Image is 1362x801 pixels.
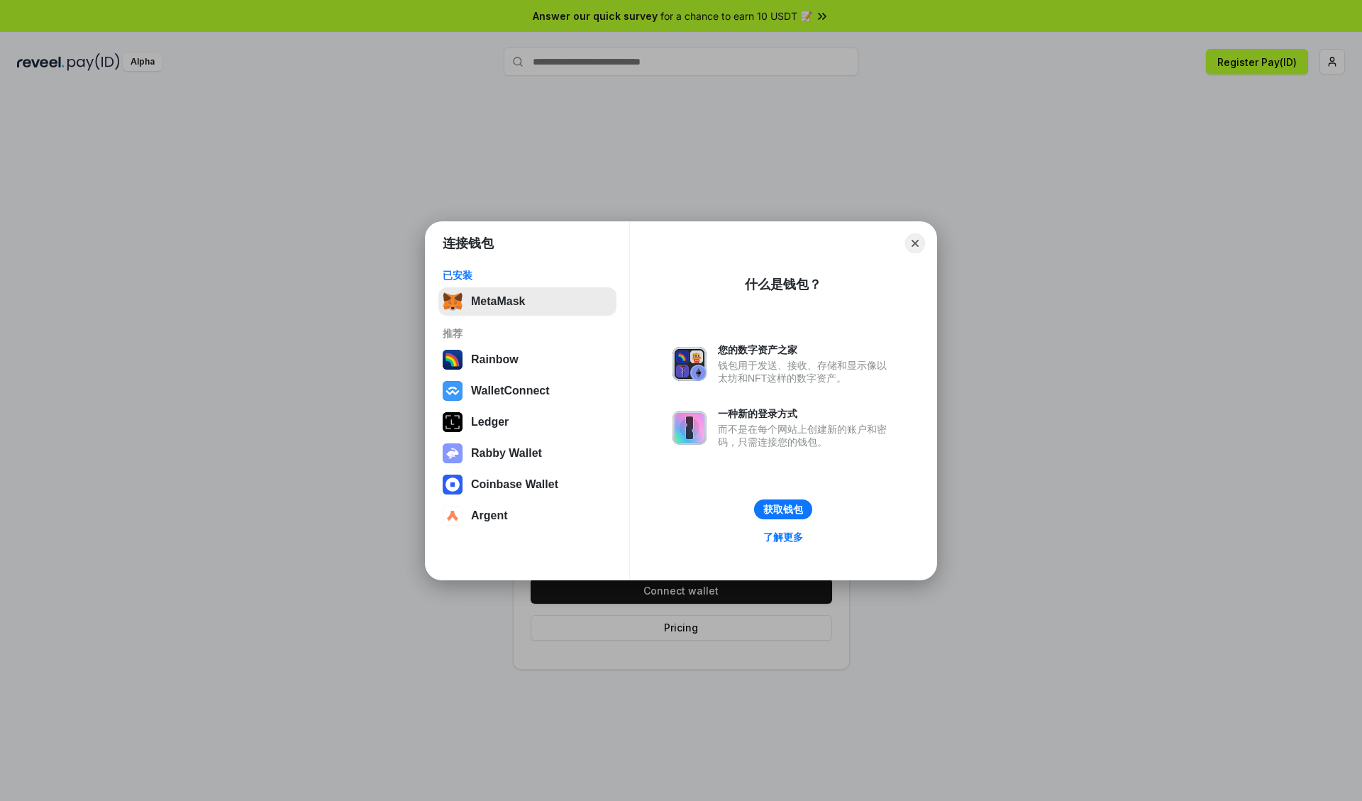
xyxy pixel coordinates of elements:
[443,269,612,282] div: 已安装
[438,287,616,316] button: MetaMask
[438,502,616,530] button: Argent
[718,423,894,448] div: 而不是在每个网站上创建新的账户和密码，只需连接您的钱包。
[471,353,519,366] div: Rainbow
[754,499,812,519] button: 获取钱包
[443,443,463,463] img: svg+xml,%3Csvg%20xmlns%3D%22http%3A%2F%2Fwww.w3.org%2F2000%2Fsvg%22%20fill%3D%22none%22%20viewBox...
[443,412,463,432] img: svg+xml,%3Csvg%20xmlns%3D%22http%3A%2F%2Fwww.w3.org%2F2000%2Fsvg%22%20width%3D%2228%22%20height%3...
[438,408,616,436] button: Ledger
[443,506,463,526] img: svg+xml,%3Csvg%20width%3D%2228%22%20height%3D%2228%22%20viewBox%3D%220%200%2028%2028%22%20fill%3D...
[443,235,494,252] h1: 连接钱包
[443,327,612,340] div: 推荐
[471,509,508,522] div: Argent
[471,447,542,460] div: Rabby Wallet
[672,347,707,381] img: svg+xml,%3Csvg%20xmlns%3D%22http%3A%2F%2Fwww.w3.org%2F2000%2Fsvg%22%20fill%3D%22none%22%20viewBox...
[443,475,463,495] img: svg+xml,%3Csvg%20width%3D%2228%22%20height%3D%2228%22%20viewBox%3D%220%200%2028%2028%22%20fill%3D...
[471,385,550,397] div: WalletConnect
[755,528,812,546] a: 了解更多
[443,350,463,370] img: svg+xml,%3Csvg%20width%3D%22120%22%20height%3D%22120%22%20viewBox%3D%220%200%20120%20120%22%20fil...
[718,343,894,356] div: 您的数字资产之家
[471,295,525,308] div: MetaMask
[443,292,463,311] img: svg+xml,%3Csvg%20fill%3D%22none%22%20height%3D%2233%22%20viewBox%3D%220%200%2035%2033%22%20width%...
[905,233,925,253] button: Close
[471,478,558,491] div: Coinbase Wallet
[763,503,803,516] div: 获取钱包
[718,359,894,385] div: 钱包用于发送、接收、存储和显示像以太坊和NFT这样的数字资产。
[438,470,616,499] button: Coinbase Wallet
[438,346,616,374] button: Rainbow
[718,407,894,420] div: 一种新的登录方式
[672,411,707,445] img: svg+xml,%3Csvg%20xmlns%3D%22http%3A%2F%2Fwww.w3.org%2F2000%2Fsvg%22%20fill%3D%22none%22%20viewBox...
[438,439,616,468] button: Rabby Wallet
[745,276,821,293] div: 什么是钱包？
[471,416,509,429] div: Ledger
[438,377,616,405] button: WalletConnect
[443,381,463,401] img: svg+xml,%3Csvg%20width%3D%2228%22%20height%3D%2228%22%20viewBox%3D%220%200%2028%2028%22%20fill%3D...
[763,531,803,543] div: 了解更多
